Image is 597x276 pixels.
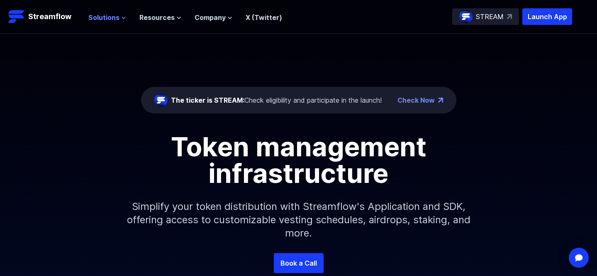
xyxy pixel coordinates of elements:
span: The ticker is STREAM: [171,96,244,104]
img: Streamflow Logo [8,8,25,25]
div: Open Intercom Messenger [569,248,589,268]
span: Solutions [88,12,119,22]
p: Streamflow [28,11,71,22]
a: X (Twitter) [246,13,282,22]
p: STREAM [476,12,504,22]
a: Check Now [397,95,435,105]
img: streamflow-logo-circle.png [154,94,168,107]
button: Resources [139,12,181,22]
img: streamflow-logo-circle.png [459,10,473,23]
button: Company [195,12,232,22]
a: Streamflow [8,8,80,25]
button: Solutions [88,12,126,22]
div: Check eligibility and participate in the launch! [171,95,382,105]
span: Company [195,12,226,22]
h1: Token management infrastructure [112,133,485,187]
img: top-right-arrow.png [438,98,443,103]
span: Resources [139,12,175,22]
button: Launch App [522,8,572,25]
img: top-right-arrow.svg [507,14,512,19]
p: Simplify your token distribution with Streamflow's Application and SDK, offering access to custom... [120,187,477,253]
a: Book a Call [274,253,324,273]
a: STREAM [452,8,519,25]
